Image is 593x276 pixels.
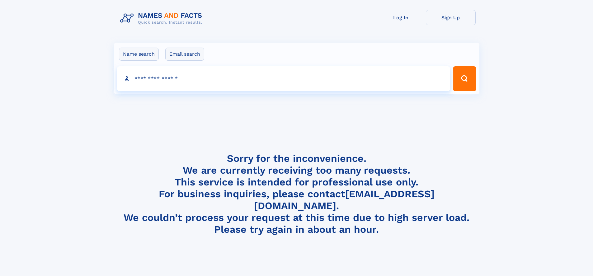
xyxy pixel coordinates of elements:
[119,48,159,61] label: Name search
[118,152,476,236] h4: Sorry for the inconvenience. We are currently receiving too many requests. This service is intend...
[426,10,476,25] a: Sign Up
[254,188,435,212] a: [EMAIL_ADDRESS][DOMAIN_NAME]
[118,10,207,27] img: Logo Names and Facts
[376,10,426,25] a: Log In
[117,66,450,91] input: search input
[165,48,204,61] label: Email search
[453,66,476,91] button: Search Button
